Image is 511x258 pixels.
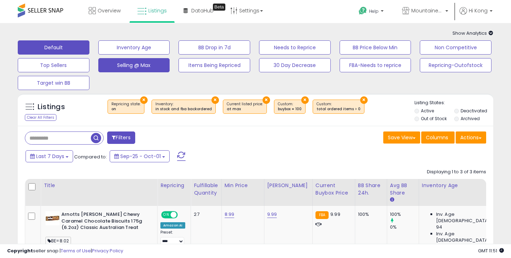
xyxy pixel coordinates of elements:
button: × [360,96,368,104]
span: Inventory : [155,101,212,112]
div: Fulfillable Quantity [194,182,218,197]
p: Listing States: [414,100,494,106]
button: Needs to Reprice [259,40,331,55]
button: BB Price Below Min [340,40,411,55]
i: Get Help [358,6,367,15]
label: Out of Stock [421,116,447,122]
span: Show Analytics [452,30,493,37]
span: BE=8.02 [45,237,71,245]
div: Inventory Age [422,182,504,189]
button: Default [18,40,89,55]
div: 100% [390,211,419,218]
div: Displaying 1 to 3 of 3 items [427,169,486,175]
span: Columns [426,134,448,141]
span: Inv. Age [DEMOGRAPHIC_DATA]: [436,211,501,224]
span: MountaineerBrand [411,7,443,14]
strong: Copyright [7,247,33,254]
div: at max [227,107,263,112]
button: Target win BB [18,76,89,90]
button: Top Sellers [18,58,89,72]
b: Arnotts [PERSON_NAME] Chewy Caramel Chocolate Biscuits 175g (6.2oz) Classic Australian Treat [61,211,148,233]
button: Repricing-Outofstock [420,58,491,72]
div: Current Buybox Price [315,182,352,197]
button: Sep-25 - Oct-01 [110,150,170,162]
button: Columns [421,131,455,144]
button: Inventory Age [98,40,170,55]
span: 94 [436,224,442,230]
div: [PERSON_NAME] [267,182,309,189]
a: Terms of Use [61,247,91,254]
div: Tooltip anchor [213,4,225,11]
span: Last 7 Days [36,153,64,160]
label: Deactivated [461,108,487,114]
div: 0% [390,224,419,230]
button: Selling @ Max [98,58,170,72]
span: Custom: [317,101,361,112]
a: Hi Kong [460,7,493,23]
div: seller snap | | [7,248,123,254]
span: Hi Kong [469,7,488,14]
div: Amazon AI [160,222,185,229]
button: × [301,96,309,104]
div: buybox = 100 [278,107,302,112]
button: Non Competitive [420,40,491,55]
a: 8.99 [225,211,235,218]
button: Save View [383,131,420,144]
span: OFF [177,212,188,218]
span: Current listed price : [227,101,263,112]
div: BB Share 24h. [358,182,384,197]
span: Inv. Age [DEMOGRAPHIC_DATA]: [436,231,501,243]
button: Filters [107,131,135,144]
a: Privacy Policy [92,247,123,254]
span: 2025-10-9 11:51 GMT [478,247,504,254]
div: Repricing [160,182,188,189]
div: Preset: [160,230,185,246]
span: ON [162,212,171,218]
button: Last 7 Days [26,150,73,162]
small: FBA [315,211,329,219]
span: Overview [98,7,121,14]
button: FBA-Needs to reprice [340,58,411,72]
button: × [263,96,270,104]
a: Help [353,1,391,23]
label: Archived [461,116,480,122]
span: Help [369,8,379,14]
span: Repricing state : [111,101,141,112]
img: 41Oto9E7quL._SL40_.jpg [45,211,60,225]
button: Items Being Repriced [178,58,250,72]
span: DataHub [191,7,214,14]
button: × [211,96,219,104]
div: in stock and fba backordered [155,107,212,112]
div: Avg BB Share [390,182,416,197]
div: on [111,107,141,112]
div: Title [44,182,154,189]
label: Active [421,108,434,114]
span: Listings [148,7,167,14]
a: 9.99 [267,211,277,218]
button: Actions [456,131,486,144]
div: Clear All Filters [25,114,56,121]
span: Sep-25 - Oct-01 [120,153,161,160]
div: Min Price [225,182,261,189]
div: 27 [194,211,216,218]
div: 100% [358,211,381,218]
small: Avg BB Share. [390,197,394,203]
button: × [140,96,148,104]
button: 30 Day Decrease [259,58,331,72]
h5: Listings [38,102,65,112]
div: total ordered items > 0 [317,107,361,112]
span: Compared to: [74,153,107,160]
button: BB Drop in 7d [178,40,250,55]
span: 9.99 [330,211,340,218]
span: Custom: [278,101,302,112]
